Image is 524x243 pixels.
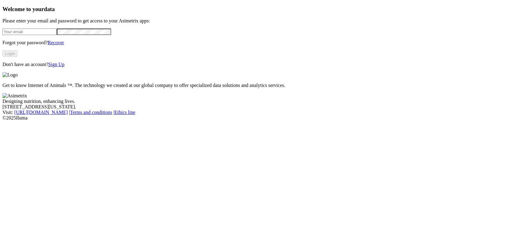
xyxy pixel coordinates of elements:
p: Don't have an account? [2,62,522,67]
button: Login [2,50,17,57]
div: Designing nutrition, enhancing lives. [2,99,522,104]
div: © 2025 Iluma [2,115,522,121]
input: Your email [2,29,57,35]
a: [URL][DOMAIN_NAME] [14,110,68,115]
p: Please enter your email and password to get access to your Asimetrix apps: [2,18,522,24]
div: Visit : | | [2,110,522,115]
p: Forgot your password? [2,40,522,45]
img: Asimetrix [2,93,27,99]
img: Logo [2,72,18,78]
span: data [44,6,55,12]
a: Terms and conditions [70,110,112,115]
div: [STREET_ADDRESS][US_STATE]. [2,104,522,110]
p: Get to know Internet of Animals ™. The technology we created at our global company to offer speci... [2,83,522,88]
a: Sign Up [48,62,64,67]
a: Ethics line [115,110,135,115]
h3: Welcome to your [2,6,522,13]
a: Recover [48,40,64,45]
